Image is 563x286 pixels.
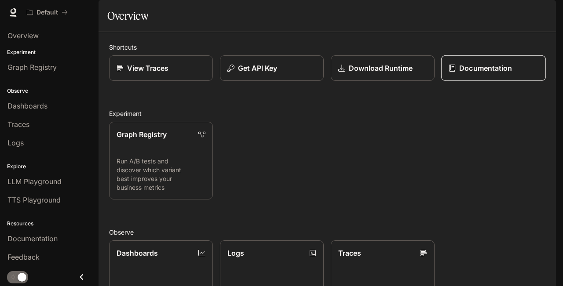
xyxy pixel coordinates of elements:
[227,248,244,258] p: Logs
[109,122,213,199] a: Graph RegistryRun A/B tests and discover which variant best improves your business metrics
[459,63,512,73] p: Documentation
[37,9,58,16] p: Default
[117,129,167,140] p: Graph Registry
[109,55,213,81] a: View Traces
[23,4,72,21] button: All workspaces
[109,43,545,52] h2: Shortcuts
[349,63,413,73] p: Download Runtime
[238,63,277,73] p: Get API Key
[109,109,545,118] h2: Experiment
[107,7,148,25] h1: Overview
[117,248,158,258] p: Dashboards
[338,248,361,258] p: Traces
[127,63,168,73] p: View Traces
[117,157,205,192] p: Run A/B tests and discover which variant best improves your business metrics
[220,55,324,81] button: Get API Key
[331,55,435,81] a: Download Runtime
[109,228,545,237] h2: Observe
[441,55,546,81] a: Documentation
